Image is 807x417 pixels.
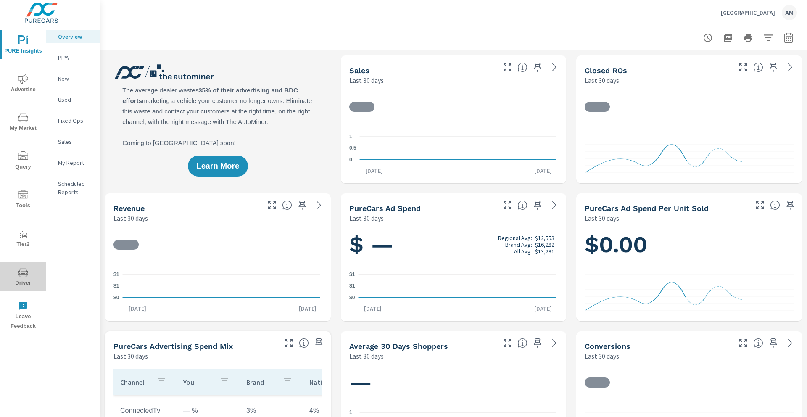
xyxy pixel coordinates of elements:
span: Query [3,151,43,172]
a: See more details in report [783,336,797,350]
p: Regional Avg: [498,235,532,241]
div: Scheduled Reports [46,177,100,198]
p: [DATE] [358,304,388,313]
h5: Sales [349,66,369,75]
h1: — [349,368,558,397]
p: [DATE] [359,166,389,175]
p: PIPA [58,53,93,62]
p: Last 30 days [585,213,619,223]
p: Last 30 days [349,213,384,223]
text: 0 [349,157,352,163]
span: Save this to your personalized report [767,336,780,350]
span: My Market [3,113,43,133]
button: Apply Filters [760,29,777,46]
p: $16,282 [535,241,554,248]
text: $1 [349,272,355,277]
div: Overview [46,30,100,43]
text: 1 [349,409,352,415]
p: [DATE] [293,304,322,313]
p: [DATE] [528,304,558,313]
a: See more details in report [783,61,797,74]
span: Number of Repair Orders Closed by the selected dealership group over the selected time range. [So... [753,62,763,72]
div: Sales [46,135,100,148]
span: Number of vehicles sold by the dealership over the selected date range. [Source: This data is sou... [517,62,527,72]
text: $1 [113,272,119,277]
h5: Conversions [585,342,630,351]
span: Save this to your personalized report [295,198,309,212]
p: Sales [58,137,93,146]
p: $13,281 [535,248,554,255]
span: Leave Feedback [3,301,43,331]
p: Brand Avg: [505,241,532,248]
div: nav menu [0,25,46,335]
span: PURE Insights [3,35,43,56]
p: Last 30 days [585,351,619,361]
p: Last 30 days [349,351,384,361]
button: Make Fullscreen [282,336,295,350]
button: Make Fullscreen [501,336,514,350]
span: Save this to your personalized report [783,198,797,212]
text: $0 [113,295,119,301]
button: Make Fullscreen [736,336,750,350]
span: Tier2 [3,229,43,249]
div: Used [46,93,100,106]
button: Learn More [188,156,248,177]
button: Make Fullscreen [736,61,750,74]
a: See more details in report [548,61,561,74]
a: See more details in report [312,198,326,212]
p: Fixed Ops [58,116,93,125]
p: $12,553 [535,235,554,241]
a: See more details in report [548,336,561,350]
span: Save this to your personalized report [767,61,780,74]
div: PIPA [46,51,100,64]
p: National [309,378,339,386]
a: See more details in report [548,198,561,212]
span: Save this to your personalized report [531,61,544,74]
span: Average cost of advertising per each vehicle sold at the dealer over the selected date range. The... [770,200,780,210]
h1: $0.00 [585,230,794,259]
span: Driver [3,267,43,288]
p: My Report [58,158,93,167]
p: Brand [246,378,276,386]
p: You [183,378,213,386]
text: $0 [349,295,355,301]
button: Make Fullscreen [753,198,767,212]
div: Fixed Ops [46,114,100,127]
h5: Revenue [113,204,145,213]
p: Used [58,95,93,104]
p: All Avg: [514,248,532,255]
p: Last 30 days [113,213,148,223]
h5: Average 30 Days Shoppers [349,342,448,351]
button: Make Fullscreen [501,61,514,74]
span: Save this to your personalized report [531,336,544,350]
span: This table looks at how you compare to the amount of budget you spend per channel as opposed to y... [299,338,309,348]
text: $1 [349,283,355,289]
button: Select Date Range [780,29,797,46]
button: Make Fullscreen [265,198,279,212]
p: [GEOGRAPHIC_DATA] [721,9,775,16]
h5: PureCars Ad Spend Per Unit Sold [585,204,709,213]
p: Last 30 days [349,75,384,85]
text: 0.5 [349,145,356,151]
div: AM [782,5,797,20]
p: [DATE] [123,304,152,313]
p: [DATE] [528,166,558,175]
p: Scheduled Reports [58,179,93,196]
span: Learn More [196,162,239,170]
span: Total sales revenue over the selected date range. [Source: This data is sourced from the dealer’s... [282,200,292,210]
p: New [58,74,93,83]
h5: PureCars Advertising Spend Mix [113,342,233,351]
h5: PureCars Ad Spend [349,204,421,213]
h5: Closed ROs [585,66,627,75]
button: Make Fullscreen [501,198,514,212]
button: Print Report [740,29,757,46]
p: Last 30 days [113,351,148,361]
text: 1 [349,134,352,140]
h1: $ — [349,230,558,259]
span: Save this to your personalized report [312,336,326,350]
div: New [46,72,100,85]
span: Save this to your personalized report [531,198,544,212]
span: Advertise [3,74,43,95]
span: A rolling 30 day total of daily Shoppers on the dealership website, averaged over the selected da... [517,338,527,348]
text: $1 [113,283,119,289]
